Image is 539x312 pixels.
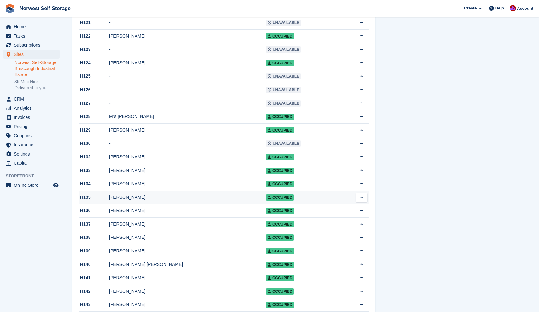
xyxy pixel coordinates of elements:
[79,33,109,39] div: H122
[79,140,109,147] div: H130
[266,46,301,53] span: Unavailable
[109,261,266,268] div: [PERSON_NAME] [PERSON_NAME]
[3,140,60,149] a: menu
[3,181,60,190] a: menu
[464,5,477,11] span: Create
[79,234,109,241] div: H138
[266,302,294,308] span: Occupied
[266,87,301,93] span: Unavailable
[3,113,60,122] a: menu
[14,150,52,158] span: Settings
[109,33,266,39] div: [PERSON_NAME]
[266,262,294,268] span: Occupied
[79,261,109,268] div: H140
[266,100,301,107] span: Unavailable
[14,104,52,113] span: Analytics
[79,19,109,26] div: H121
[14,113,52,122] span: Invoices
[266,248,294,254] span: Occupied
[79,167,109,174] div: H133
[3,50,60,59] a: menu
[266,275,294,281] span: Occupied
[14,60,60,78] a: Norwest Self-Storage, Burscough Industrial Estate
[79,73,109,79] div: H125
[266,168,294,174] span: Occupied
[109,127,266,133] div: [PERSON_NAME]
[3,41,60,50] a: menu
[266,127,294,133] span: Occupied
[109,221,266,227] div: [PERSON_NAME]
[266,181,294,187] span: Occupied
[266,140,301,147] span: Unavailable
[3,22,60,31] a: menu
[5,4,14,13] img: stora-icon-8386f47178a22dfd0bd8f6a31ec36ba5ce8667c1dd55bd0f319d3a0aa187defe.svg
[14,32,52,40] span: Tasks
[109,301,266,308] div: [PERSON_NAME]
[79,274,109,281] div: H141
[79,86,109,93] div: H126
[3,122,60,131] a: menu
[109,113,266,120] div: Mrs [PERSON_NAME]
[6,173,63,179] span: Storefront
[14,159,52,168] span: Capital
[266,208,294,214] span: Occupied
[14,50,52,59] span: Sites
[266,154,294,160] span: Occupied
[3,150,60,158] a: menu
[79,221,109,227] div: H137
[14,79,60,91] a: 8ft Mini Hire - Delivered to you!
[495,5,504,11] span: Help
[510,5,516,11] img: Daniel Grensinger
[109,43,266,56] td: -
[14,41,52,50] span: Subscriptions
[14,122,52,131] span: Pricing
[109,180,266,187] div: [PERSON_NAME]
[17,3,73,14] a: Norwest Self-Storage
[266,60,294,66] span: Occupied
[266,234,294,241] span: Occupied
[79,127,109,133] div: H129
[79,194,109,201] div: H135
[52,181,60,189] a: Preview store
[109,137,266,150] td: -
[79,301,109,308] div: H143
[79,60,109,66] div: H124
[79,154,109,160] div: H132
[266,20,301,26] span: Unavailable
[109,60,266,66] div: [PERSON_NAME]
[109,70,266,83] td: -
[79,113,109,120] div: H128
[79,288,109,295] div: H142
[109,207,266,214] div: [PERSON_NAME]
[3,104,60,113] a: menu
[3,159,60,168] a: menu
[266,114,294,120] span: Occupied
[3,32,60,40] a: menu
[79,100,109,107] div: H127
[79,248,109,254] div: H139
[14,22,52,31] span: Home
[109,97,266,110] td: -
[109,83,266,97] td: -
[79,46,109,53] div: H123
[14,95,52,103] span: CRM
[266,194,294,201] span: Occupied
[79,180,109,187] div: H134
[109,194,266,201] div: [PERSON_NAME]
[109,154,266,160] div: [PERSON_NAME]
[109,234,266,241] div: [PERSON_NAME]
[109,274,266,281] div: [PERSON_NAME]
[266,288,294,295] span: Occupied
[3,95,60,103] a: menu
[109,248,266,254] div: [PERSON_NAME]
[266,221,294,227] span: Occupied
[79,207,109,214] div: H136
[14,140,52,149] span: Insurance
[109,288,266,295] div: [PERSON_NAME]
[266,33,294,39] span: Occupied
[109,16,266,30] td: -
[14,131,52,140] span: Coupons
[266,73,301,79] span: Unavailable
[517,5,533,12] span: Account
[3,131,60,140] a: menu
